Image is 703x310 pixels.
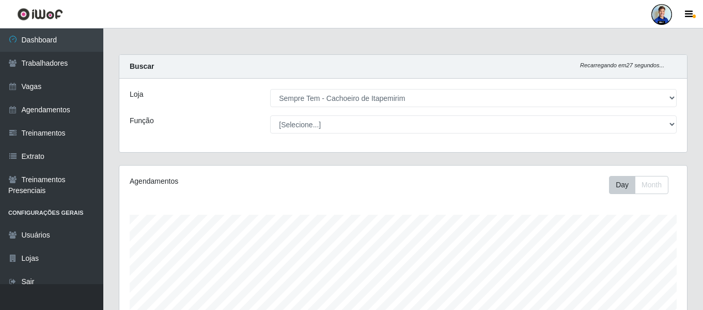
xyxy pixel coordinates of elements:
[130,176,349,187] div: Agendamentos
[17,8,63,21] img: CoreUI Logo
[609,176,668,194] div: First group
[130,115,154,126] label: Função
[130,89,143,100] label: Loja
[609,176,677,194] div: Toolbar with button groups
[609,176,635,194] button: Day
[635,176,668,194] button: Month
[580,62,664,68] i: Recarregando em 27 segundos...
[130,62,154,70] strong: Buscar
